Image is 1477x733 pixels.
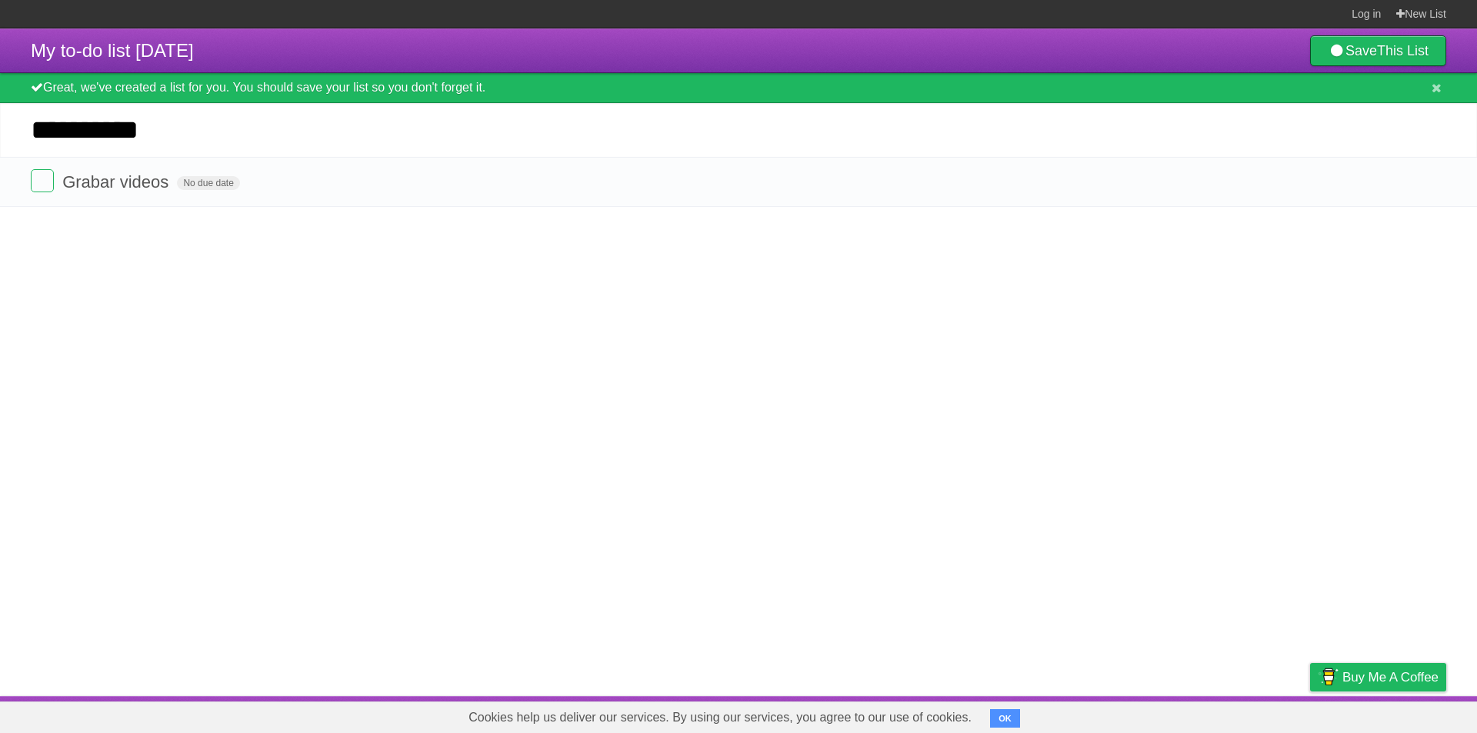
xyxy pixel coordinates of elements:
a: Buy me a coffee [1310,663,1446,691]
span: No due date [177,176,239,190]
a: Suggest a feature [1349,700,1446,729]
b: This List [1377,43,1429,58]
span: Grabar videos [62,172,172,192]
button: OK [990,709,1020,728]
span: Cookies help us deliver our services. By using our services, you agree to our use of cookies. [453,702,987,733]
a: Privacy [1290,700,1330,729]
span: My to-do list [DATE] [31,40,194,61]
a: Developers [1156,700,1219,729]
a: Terms [1238,700,1272,729]
a: SaveThis List [1310,35,1446,66]
a: About [1105,700,1138,729]
span: Buy me a coffee [1342,664,1439,691]
img: Buy me a coffee [1318,664,1339,690]
label: Done [31,169,54,192]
